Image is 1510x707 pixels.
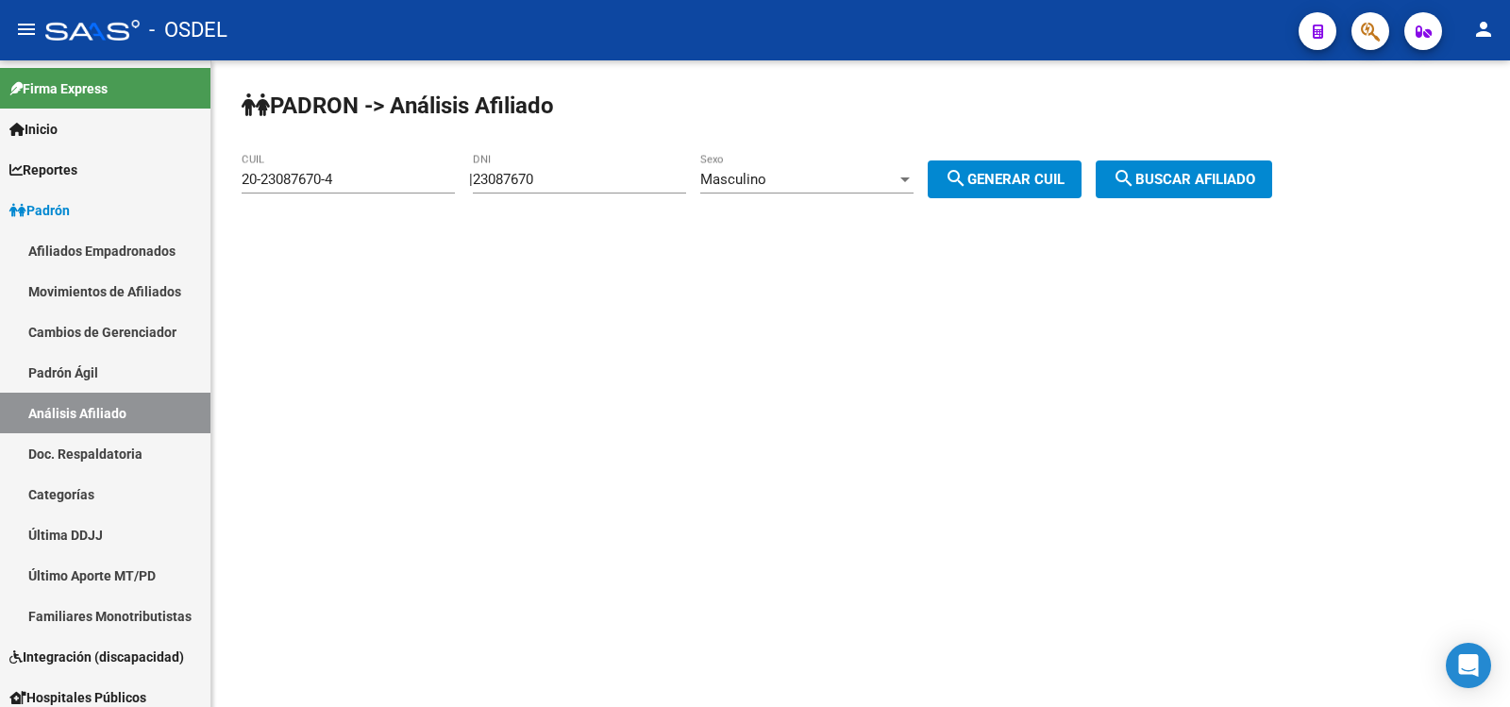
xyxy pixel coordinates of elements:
div: Open Intercom Messenger [1446,643,1491,688]
mat-icon: search [945,167,967,190]
span: Reportes [9,160,77,180]
span: Integración (discapacidad) [9,647,184,667]
strong: PADRON -> Análisis Afiliado [242,93,554,119]
span: Buscar afiliado [1113,171,1255,188]
span: Generar CUIL [945,171,1065,188]
mat-icon: person [1472,18,1495,41]
span: Masculino [700,171,766,188]
button: Generar CUIL [928,160,1082,198]
mat-icon: search [1113,167,1135,190]
span: Inicio [9,119,58,140]
span: Padrón [9,200,70,221]
span: Firma Express [9,78,108,99]
button: Buscar afiliado [1096,160,1272,198]
span: - OSDEL [149,9,227,51]
div: | [469,171,1096,188]
mat-icon: menu [15,18,38,41]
